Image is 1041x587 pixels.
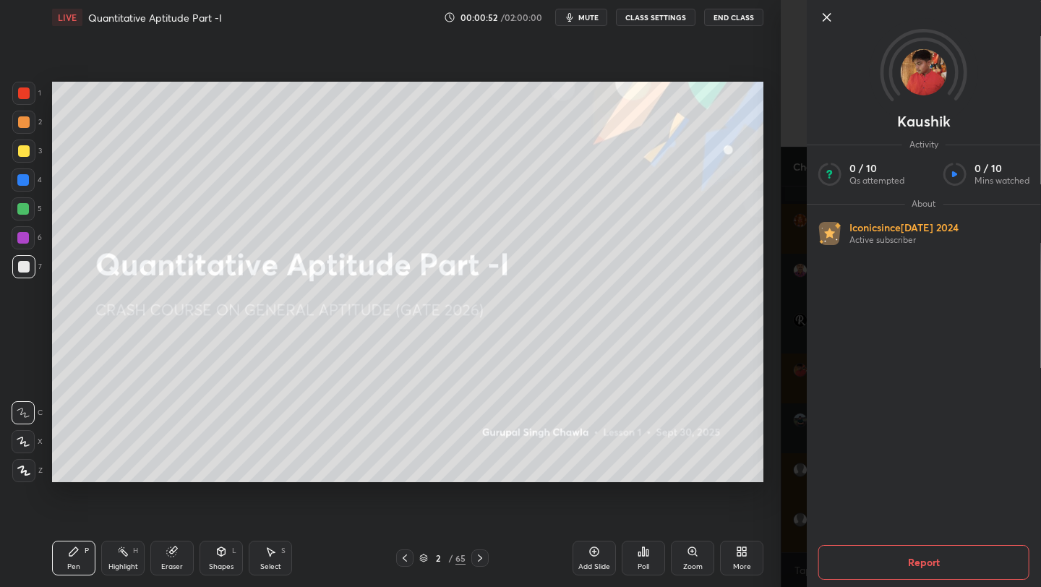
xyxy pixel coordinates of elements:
[683,563,703,570] div: Zoom
[849,162,904,175] p: 0 / 10
[849,175,904,187] p: Qs attempted
[902,139,946,150] span: Activity
[733,563,751,570] div: More
[578,12,599,22] span: mute
[818,545,1029,580] button: Report
[12,111,42,134] div: 2
[12,168,42,192] div: 4
[638,563,649,570] div: Poll
[431,554,445,562] div: 2
[161,563,183,570] div: Eraser
[85,547,89,554] div: P
[12,401,43,424] div: C
[555,9,607,26] button: mute
[232,547,236,554] div: L
[133,547,138,554] div: H
[974,175,1029,187] p: Mins watched
[455,552,466,565] div: 65
[12,459,43,482] div: Z
[12,226,42,249] div: 6
[12,82,41,105] div: 1
[88,11,222,25] h4: Quantitative Aptitude Part -I
[616,9,695,26] button: CLASS SETTINGS
[12,430,43,453] div: X
[260,563,281,570] div: Select
[849,234,959,246] p: Active subscriber
[12,140,42,163] div: 3
[67,563,80,570] div: Pen
[849,221,959,234] p: Iconic since [DATE] 2024
[52,9,82,26] div: LIVE
[704,9,763,26] button: End Class
[209,563,234,570] div: Shapes
[108,563,138,570] div: Highlight
[281,547,286,554] div: S
[904,198,943,210] span: About
[974,162,1029,175] p: 0 / 10
[901,49,947,95] img: 3
[12,255,42,278] div: 7
[12,197,42,220] div: 5
[578,563,610,570] div: Add Slide
[897,116,951,127] p: Kaushik
[448,554,453,562] div: /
